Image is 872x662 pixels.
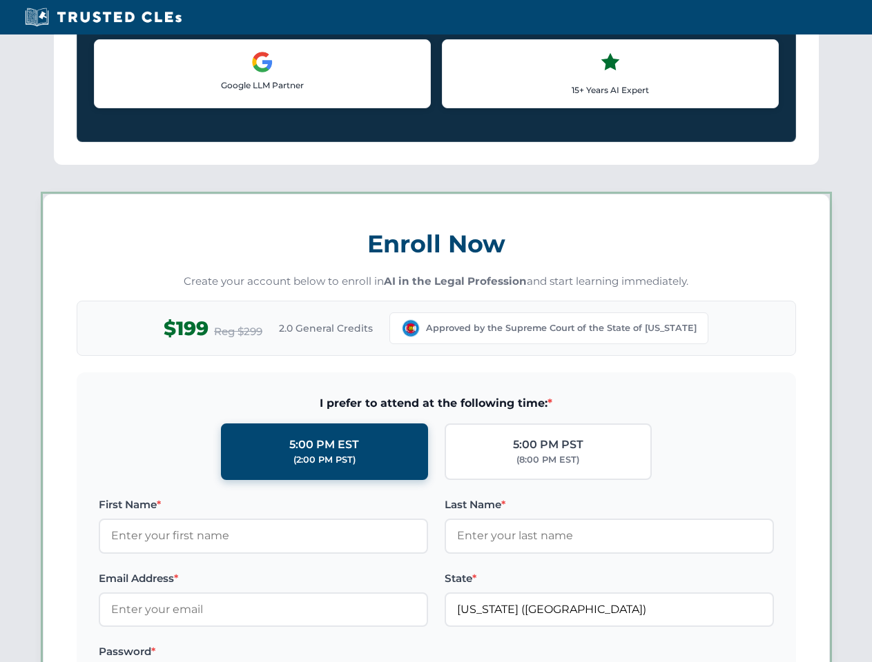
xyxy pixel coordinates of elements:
[21,7,186,28] img: Trusted CLEs
[445,496,774,513] label: Last Name
[401,319,420,338] img: Colorado Supreme Court
[77,274,796,290] p: Create your account below to enroll in and start learning immediately.
[106,79,419,92] p: Google LLM Partner
[279,321,373,336] span: 2.0 General Credits
[454,83,767,97] p: 15+ Years AI Expert
[251,51,273,73] img: Google
[516,453,579,467] div: (8:00 PM EST)
[513,436,583,454] div: 5:00 PM PST
[99,592,428,627] input: Enter your email
[77,222,796,265] h3: Enroll Now
[214,323,262,340] span: Reg $299
[445,570,774,587] label: State
[99,643,428,660] label: Password
[445,519,774,553] input: Enter your last name
[99,394,774,412] span: I prefer to attend at the following time:
[164,313,209,344] span: $199
[426,321,697,335] span: Approved by the Supreme Court of the State of [US_STATE]
[445,592,774,627] input: Colorado (CO)
[384,274,527,288] strong: AI in the Legal Profession
[289,436,359,454] div: 5:00 PM EST
[293,453,356,467] div: (2:00 PM PST)
[99,570,428,587] label: Email Address
[99,519,428,553] input: Enter your first name
[99,496,428,513] label: First Name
